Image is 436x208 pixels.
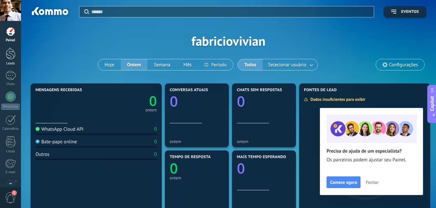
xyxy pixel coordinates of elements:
img: WhatsApp Cloud API [35,127,40,131]
span: Conversas atuais [170,88,208,92]
div: ontem [237,139,291,144]
span: Copilot [429,96,435,111]
div: ontem [145,109,157,112]
img: Bate-papo online [35,139,40,144]
button: Comece agora [327,176,360,188]
div: E-mail [1,170,20,175]
div: Listas [1,149,20,154]
div: 0 [154,139,157,145]
div: 0 [154,151,157,157]
span: Chats sem respostas [237,88,282,92]
span: Selecionar usuário [267,61,308,69]
button: Período [198,59,233,70]
span: Os parceiros podem ajustar seu Painel. [327,157,416,163]
span: 1 [12,190,17,195]
div: WhatsApp Cloud API [35,126,84,132]
div: Bate-papo online [35,139,77,145]
a: 0 [96,92,157,110]
div: Chats [1,82,20,86]
text: 0 [149,92,157,110]
div: Dados insuficientes para exibir [304,97,370,102]
text: 0 [170,91,178,111]
button: Eventos [384,6,426,17]
div: Painel [1,38,20,43]
button: Hoje [98,59,121,70]
span: Fontes de lead [304,88,337,92]
button: Todos [238,59,263,70]
div: Calendário [1,127,20,131]
button: Mês [177,59,198,70]
span: Mensagens recebidas [35,88,82,92]
div: WhatsApp [1,104,20,110]
div: Leads [1,61,20,66]
div: Outros [35,151,49,157]
div: 0 [154,126,157,132]
button: Fechar [363,177,381,187]
span: Mais tempo esperando [237,155,286,159]
div: ontem [170,175,224,180]
text: 0 [170,158,178,178]
span: Eventos [401,10,419,14]
span: Fechar [366,180,379,184]
text: 0 [237,91,245,111]
span: Tempo de resposta [170,155,211,159]
div: ontem [170,139,224,144]
text: 0 [237,158,245,178]
span: Comece agora [330,180,357,184]
button: Semana [147,59,177,70]
button: Selecionar usuário [263,59,318,70]
span: Configurações [389,62,418,68]
h2: Precisa de ajuda de um especialista? [327,148,416,154]
button: Ontem [121,59,147,70]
